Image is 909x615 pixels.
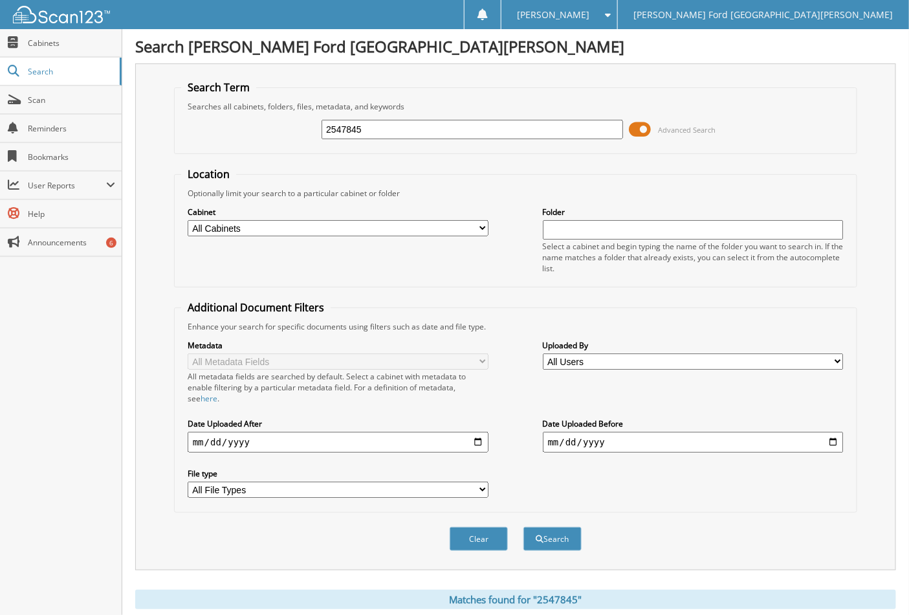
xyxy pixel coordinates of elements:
[188,207,488,218] label: Cabinet
[181,321,850,332] div: Enhance your search for specific documents using filters such as date and file type.
[181,300,331,315] legend: Additional Document Filters
[450,527,508,551] button: Clear
[543,418,844,429] label: Date Uploaded Before
[28,38,115,49] span: Cabinets
[201,393,217,404] a: here
[659,125,716,135] span: Advanced Search
[181,167,236,181] legend: Location
[523,527,582,551] button: Search
[633,11,893,19] span: [PERSON_NAME] Ford [GEOGRAPHIC_DATA][PERSON_NAME]
[106,238,116,248] div: 6
[188,468,488,479] label: File type
[28,180,106,191] span: User Reports
[28,237,115,248] span: Announcements
[188,371,488,404] div: All metadata fields are searched by default. Select a cabinet with metadata to enable filtering b...
[135,590,896,609] div: Matches found for "2547845"
[28,66,113,77] span: Search
[28,151,115,162] span: Bookmarks
[28,95,115,106] span: Scan
[28,123,115,134] span: Reminders
[13,6,110,23] img: scan123-logo-white.svg
[181,188,850,199] div: Optionally limit your search to a particular cabinet or folder
[543,340,844,351] label: Uploaded By
[188,432,488,453] input: start
[844,553,909,615] iframe: Chat Widget
[188,340,488,351] label: Metadata
[543,432,844,453] input: end
[543,241,844,274] div: Select a cabinet and begin typing the name of the folder you want to search in. If the name match...
[181,80,256,95] legend: Search Term
[181,101,850,112] div: Searches all cabinets, folders, files, metadata, and keywords
[28,208,115,219] span: Help
[188,418,488,429] label: Date Uploaded After
[543,207,844,218] label: Folder
[135,36,896,57] h1: Search [PERSON_NAME] Ford [GEOGRAPHIC_DATA][PERSON_NAME]
[517,11,589,19] span: [PERSON_NAME]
